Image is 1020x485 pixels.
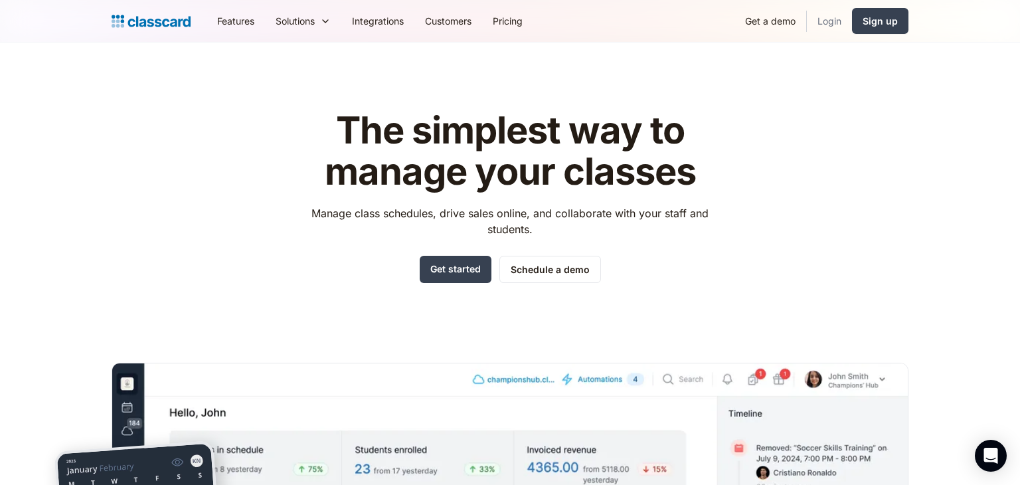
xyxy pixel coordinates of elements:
[207,6,265,36] a: Features
[499,256,601,283] a: Schedule a demo
[341,6,414,36] a: Integrations
[414,6,482,36] a: Customers
[975,440,1007,472] div: Open Intercom Messenger
[299,110,721,192] h1: The simplest way to manage your classes
[112,12,191,31] a: home
[852,8,908,34] a: Sign up
[276,14,315,28] div: Solutions
[265,6,341,36] div: Solutions
[420,256,491,283] a: Get started
[299,205,721,237] p: Manage class schedules, drive sales online, and collaborate with your staff and students.
[482,6,533,36] a: Pricing
[863,14,898,28] div: Sign up
[734,6,806,36] a: Get a demo
[807,6,852,36] a: Login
